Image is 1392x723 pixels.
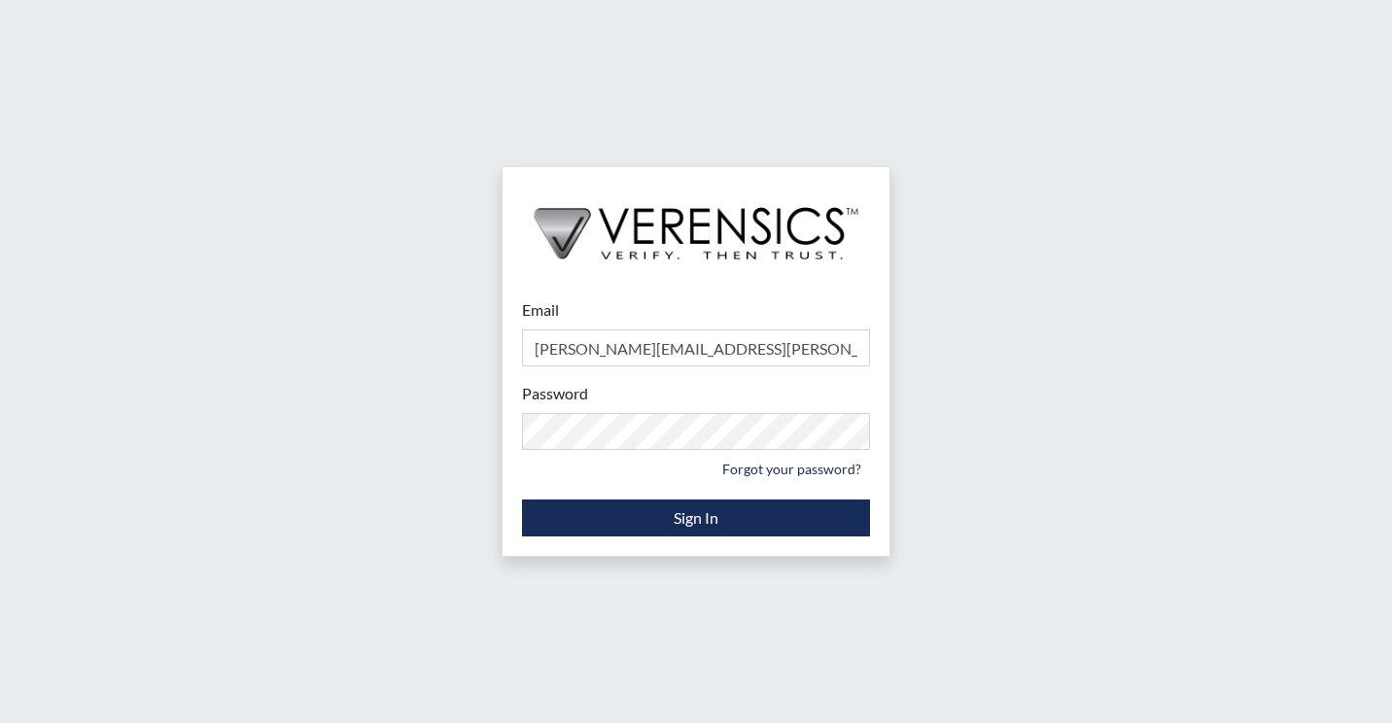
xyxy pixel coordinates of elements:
label: Email [522,298,559,322]
button: Sign In [522,499,870,536]
label: Password [522,382,588,405]
a: Forgot your password? [713,454,870,484]
input: Email [522,329,870,366]
img: logo-wide-black.2aad4157.png [503,167,889,280]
